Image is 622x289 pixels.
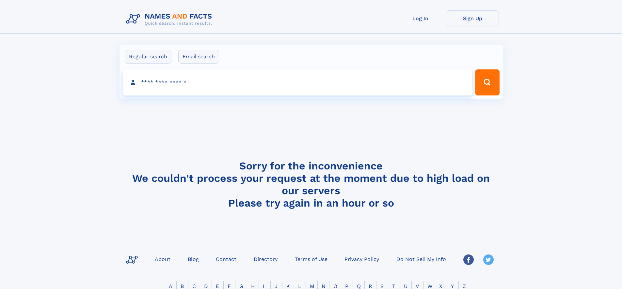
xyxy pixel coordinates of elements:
a: Contact [213,254,239,264]
a: Terms of Use [292,254,330,264]
input: search input [123,69,472,95]
a: Sign Up [447,10,499,26]
img: Logo Names and Facts [123,10,217,28]
img: Facebook [463,254,474,265]
h4: Sorry for the inconvenience We couldn't process your request at the moment due to high load on ou... [123,160,499,209]
a: Log In [394,10,447,26]
a: Do Not Sell My Info [394,254,449,264]
a: Directory [251,254,280,264]
button: Search Button [475,69,499,95]
a: About [152,254,173,264]
a: Privacy Policy [342,254,382,264]
img: Twitter [483,254,494,265]
label: Regular search [125,50,171,64]
a: Blog [185,254,201,264]
label: Email search [178,50,219,64]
